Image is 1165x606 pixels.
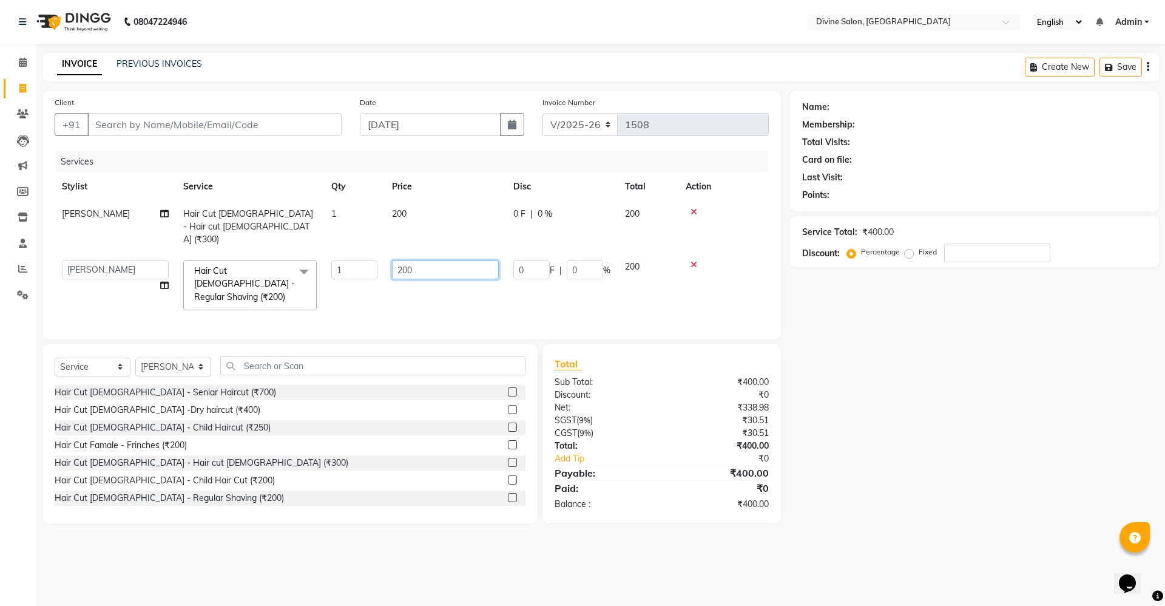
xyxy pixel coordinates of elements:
span: F [550,264,555,277]
span: Total [555,358,582,370]
b: 08047224946 [133,5,187,39]
label: Date [360,97,376,108]
img: logo [31,5,114,39]
div: ₹30.51 [661,414,777,427]
span: Hair Cut [DEMOGRAPHIC_DATA] - Hair cut [DEMOGRAPHIC_DATA] (₹300) [183,208,313,245]
div: ( ) [545,427,661,440]
span: 0 F [513,208,525,220]
a: PREVIOUS INVOICES [116,58,202,69]
label: Client [55,97,74,108]
div: Hair Cut [DEMOGRAPHIC_DATA] - Seniar Haircut (₹700) [55,386,276,399]
span: | [559,264,562,277]
input: Search by Name/Mobile/Email/Code [87,113,342,136]
button: Save [1099,58,1142,77]
label: Fixed [919,247,937,257]
div: Membership: [802,118,855,131]
div: ₹400.00 [862,226,894,239]
div: Paid: [545,481,661,495]
span: 9% [579,428,591,438]
span: 200 [625,208,640,219]
div: Payable: [545,466,661,480]
div: Services [56,151,778,173]
th: Disc [506,173,618,200]
div: ₹338.98 [661,401,777,414]
div: Service Total: [802,226,857,239]
span: 1 [331,208,336,219]
a: INVOICE [57,53,102,75]
span: | [530,208,533,220]
button: +91 [55,113,89,136]
div: ( ) [545,414,661,427]
div: Balance : [545,498,661,511]
span: 200 [392,208,407,219]
input: Search or Scan [220,356,525,375]
div: ₹400.00 [661,466,777,480]
div: ₹0 [661,389,777,401]
th: Stylist [55,173,176,200]
th: Service [176,173,324,200]
label: Invoice Number [542,97,595,108]
div: Hair Cut Famale - Frinches (₹200) [55,439,187,452]
div: ₹400.00 [661,376,777,389]
span: 9% [579,415,590,425]
div: Hair Cut [DEMOGRAPHIC_DATA] - Child Haircut (₹250) [55,421,271,434]
th: Action [678,173,769,200]
a: Add Tip [545,452,681,465]
div: ₹0 [661,481,777,495]
span: 0 % [538,208,552,220]
div: Hair Cut [DEMOGRAPHIC_DATA] - Regular Shaving (₹200) [55,492,284,505]
span: Admin [1115,16,1142,29]
div: Total Visits: [802,136,850,149]
span: % [603,264,610,277]
div: Hair Cut [DEMOGRAPHIC_DATA] -Dry haircut (₹400) [55,404,260,417]
div: ₹400.00 [661,440,777,452]
div: Last Visit: [802,171,843,184]
div: Hair Cut [DEMOGRAPHIC_DATA] - Hair cut [DEMOGRAPHIC_DATA] (₹300) [55,457,348,469]
div: Net: [545,401,661,414]
div: Name: [802,101,829,114]
div: ₹400.00 [661,498,777,511]
span: CGST [555,427,577,438]
span: Hair Cut [DEMOGRAPHIC_DATA] - Regular Shaving (₹200) [194,265,295,302]
div: Total: [545,440,661,452]
div: Card on file: [802,154,852,166]
a: x [285,291,291,302]
th: Qty [324,173,385,200]
div: ₹0 [681,452,777,465]
th: Total [618,173,678,200]
span: SGST [555,415,576,426]
div: Discount: [802,247,840,260]
button: Create New [1025,58,1095,77]
div: Sub Total: [545,376,661,389]
div: Hair Cut [DEMOGRAPHIC_DATA] - Child Hair Cut (₹200) [55,474,275,487]
th: Price [385,173,506,200]
iframe: chat widget [1114,557,1153,594]
div: Discount: [545,389,661,401]
div: ₹30.51 [661,427,777,440]
span: 200 [625,261,640,272]
span: [PERSON_NAME] [62,208,130,219]
div: Points: [802,189,829,202]
label: Percentage [861,247,900,257]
